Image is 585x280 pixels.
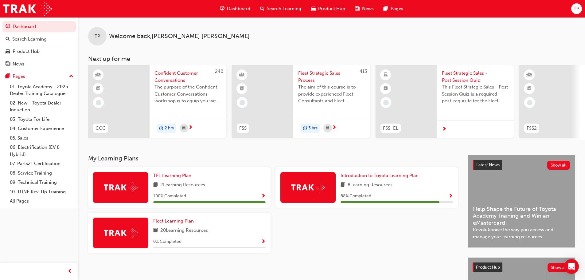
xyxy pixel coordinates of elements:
span: learningRecordVerb_NONE-icon [96,100,101,105]
a: 06. Electrification (EV & Hybrid) [7,143,76,159]
a: pages-iconPages [379,2,408,15]
a: News [2,58,76,70]
span: book-icon [341,181,345,189]
span: 2 Learning Resources [160,181,205,189]
span: 415 [360,69,367,74]
div: Product Hub [13,48,40,55]
span: search-icon [6,37,10,42]
span: 8 Learning Resources [348,181,392,189]
div: Pages [13,73,25,80]
span: Confident Customer Conversations [154,70,221,84]
span: search-icon [260,5,264,13]
button: Pages [2,71,76,82]
span: learningRecordVerb_NONE-icon [240,100,245,105]
span: next-icon [332,125,337,131]
a: news-iconNews [350,2,379,15]
a: 415FSSFleet Strategic Sales ProcessThe aim of this course is to provide experienced Fleet Consult... [232,65,370,138]
span: Welcome back , [PERSON_NAME] [PERSON_NAME] [109,33,250,40]
span: learningRecordVerb_NONE-icon [383,100,389,105]
span: News [362,5,374,12]
a: Product Hub [2,46,76,57]
span: FSS [239,125,247,132]
a: TFL Learning Plan [153,172,194,179]
img: Trak [3,2,52,16]
span: learningRecordVerb_NONE-icon [527,100,532,105]
a: 04. Customer Experience [7,124,76,133]
span: Product Hub [318,5,345,12]
a: 10. TUNE Rev-Up Training [7,187,76,197]
span: guage-icon [6,24,10,30]
a: car-iconProduct Hub [306,2,350,15]
span: CCC [96,125,106,132]
span: Fleet Strategic Sales Process [298,70,365,84]
span: 0 % Completed [153,238,181,245]
span: book-icon [153,227,158,235]
button: Show all [547,161,570,170]
span: Show Progress [261,194,266,199]
a: FSS_ELFleet Strategic Sales - Post Session QuizThis Fleet Strategic Sales - Post Session Quiz is ... [376,65,514,138]
span: pages-icon [384,5,388,13]
a: 09. Technical Training [7,178,76,187]
span: duration-icon [303,124,307,132]
span: Latest News [476,162,500,168]
a: search-iconSearch Learning [255,2,306,15]
button: Show Progress [261,192,266,200]
span: Help Shape the Future of Toyota Academy Training and Win an eMastercard! [473,206,570,227]
a: 07. Parts21 Certification [7,159,76,168]
button: Show Progress [261,238,266,246]
span: next-icon [442,127,447,132]
a: Introduction to Toyota Learning Plan [341,172,421,179]
span: up-icon [69,73,73,81]
span: 20 Learning Resources [160,227,208,235]
span: pages-icon [6,74,10,79]
span: next-icon [188,125,193,131]
span: learningResourceType_ELEARNING-icon [384,71,388,79]
span: Revolutionise the way you access and manage your learning resources. [473,226,570,240]
span: Product Hub [476,265,500,270]
span: news-icon [355,5,360,13]
span: 2 hrs [165,125,174,132]
a: 03. Toyota For Life [7,115,76,124]
a: Dashboard [2,21,76,32]
span: Dashboard [227,5,250,12]
span: car-icon [311,5,316,13]
img: Trak [104,228,138,238]
span: 240 [215,69,223,74]
a: 02. New - Toyota Dealer Induction [7,98,76,115]
span: guage-icon [220,5,224,13]
button: Show all [548,263,571,272]
span: prev-icon [68,268,72,275]
span: Fleet Learning Plan [153,218,194,224]
span: TFL Learning Plan [153,173,191,178]
span: Search Learning [267,5,301,12]
span: booktick-icon [384,85,388,93]
span: This Fleet Strategic Sales - Post Session Quiz is a required post-requisite for the Fleet Strateg... [442,84,509,105]
span: learningResourceType_INSTRUCTOR_LED-icon [96,71,100,79]
div: Search Learning [12,36,47,43]
span: The purpose of the Confident Customer Conversations workshop is to equip you with tools to commun... [154,84,221,105]
a: guage-iconDashboard [215,2,255,15]
span: 3 hrs [308,125,318,132]
span: car-icon [6,49,10,54]
span: 88 % Completed [341,193,371,200]
button: Show Progress [448,192,453,200]
a: All Pages [7,196,76,206]
span: 100 % Completed [153,193,186,200]
a: Product HubShow all [473,262,570,272]
a: 01. Toyota Academy - 2025 Dealer Training Catalogue [7,82,76,98]
h3: My Learning Plans [88,155,458,162]
span: booktick-icon [96,85,100,93]
span: TP [574,5,579,12]
span: Fleet Strategic Sales - Post Session Quiz [442,70,509,84]
a: Search Learning [2,34,76,45]
div: News [13,61,24,68]
span: learningResourceType_INSTRUCTOR_LED-icon [240,71,244,79]
span: Introduction to Toyota Learning Plan [341,173,419,178]
span: calendar-icon [326,124,329,132]
a: Latest NewsShow allHelp Shape the Future of Toyota Academy Training and Win an eMastercard!Revolu... [468,155,575,248]
span: TP [95,33,100,40]
img: Trak [291,183,325,192]
button: DashboardSearch LearningProduct HubNews [2,20,76,71]
img: Trak [104,183,138,192]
